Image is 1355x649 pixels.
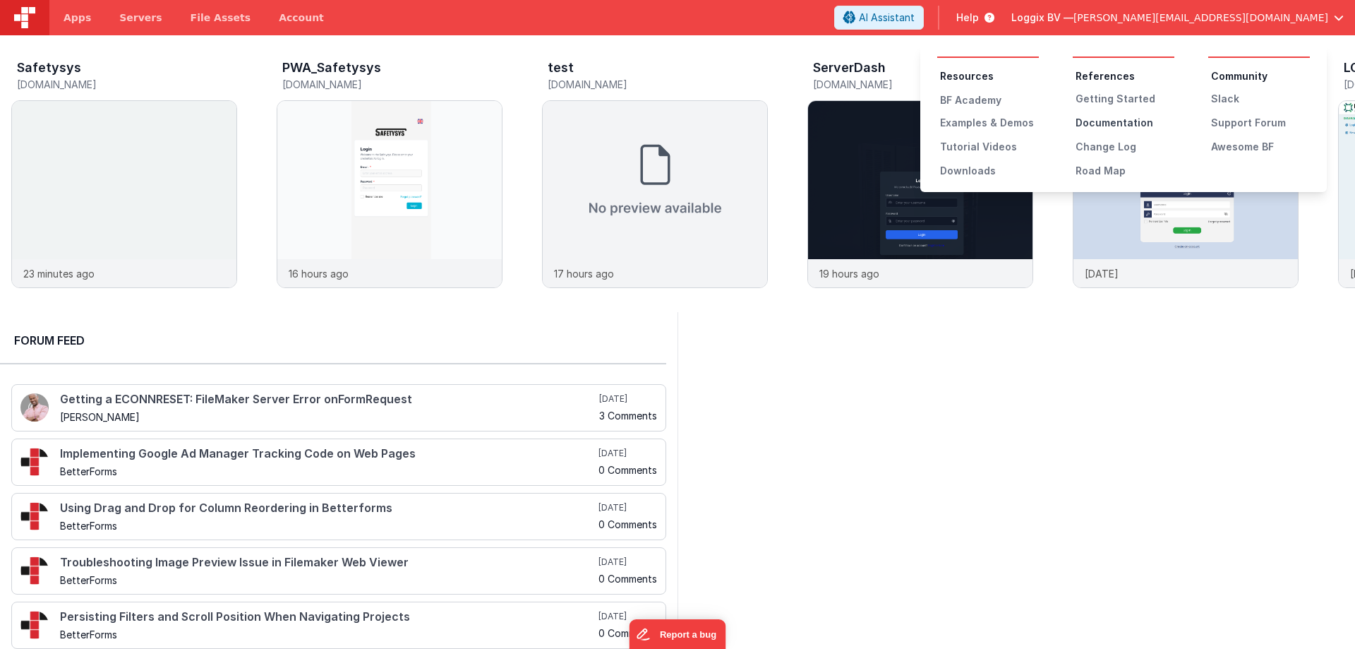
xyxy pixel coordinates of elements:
[940,93,1039,107] div: BF Academy
[1076,69,1174,83] li: References
[1211,69,1310,83] li: Community
[940,140,1039,154] div: Tutorial Videos
[940,69,1039,83] li: Resources
[1211,140,1310,154] div: Awesome BF
[1076,164,1174,178] div: Road Map
[630,619,726,649] iframe: Marker.io feedback button
[1076,116,1174,130] div: Documentation
[1076,140,1174,154] div: Change Log
[1211,92,1310,106] div: Slack
[940,116,1039,130] div: Examples & Demos
[1211,116,1310,130] div: Support Forum
[940,164,1039,178] div: Downloads
[1076,92,1174,106] div: Getting Started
